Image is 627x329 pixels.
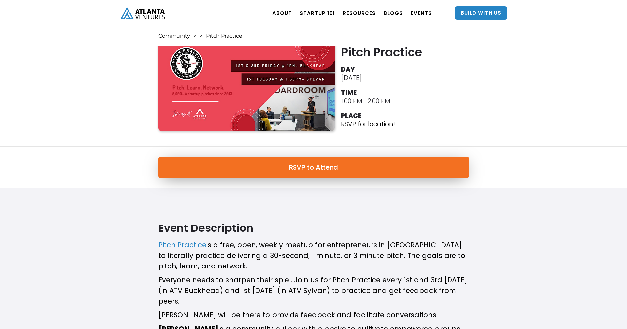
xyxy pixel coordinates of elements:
a: Startup 101 [300,4,335,22]
a: Pitch Practice [158,240,206,250]
h2: Pitch Practice [341,45,472,59]
div: TIME [341,89,357,97]
div: > [200,33,203,39]
a: Community [158,33,190,39]
div: > [193,33,196,39]
a: Build With Us [455,6,507,20]
a: RESOURCES [343,4,376,22]
div: Pitch Practice [206,33,242,39]
div: [DATE] [341,74,362,82]
p: RSVP for location! [341,120,395,128]
a: ABOUT [272,4,292,22]
div: DAY [341,65,355,74]
div: 2:00 PM [368,97,390,105]
a: BLOGS [384,4,403,22]
h2: Event Description [158,221,469,235]
div: 1:00 PM [341,97,362,105]
p: Everyone needs to sharpen their spiel. Join us for Pitch Practice every 1st and 3rd [DATE] (in AT... [158,275,469,307]
a: EVENTS [411,4,432,22]
p: is a free, open, weekly meetup for entrepreneurs in [GEOGRAPHIC_DATA] to literally practice deliv... [158,240,469,271]
a: RSVP to Attend [158,157,469,178]
p: [PERSON_NAME] will be there to provide feedback and facilitate conversations. [158,310,469,320]
div: PLACE [341,112,361,120]
div: – [363,97,367,105]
